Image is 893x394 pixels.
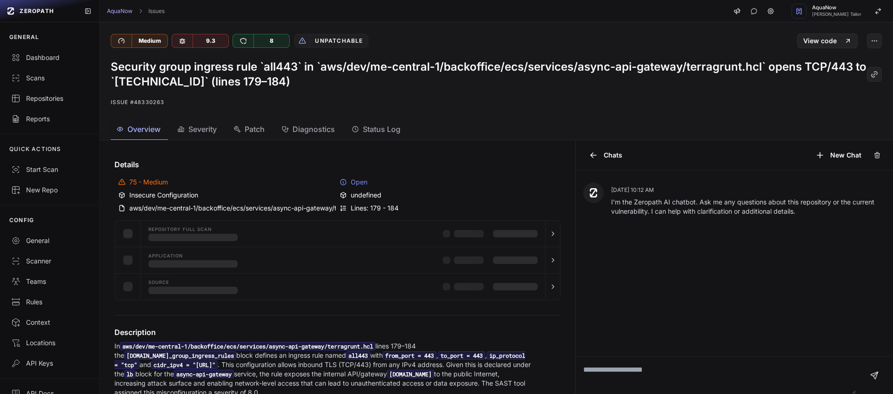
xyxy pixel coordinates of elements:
[137,8,144,14] svg: chevron right,
[188,124,217,135] span: Severity
[151,361,218,369] code: cidr_ipv4 = "[URL]"
[583,148,628,163] button: Chats
[340,190,557,200] div: undefined
[340,177,557,187] div: Open
[11,236,88,245] div: General
[11,318,88,327] div: Context
[11,94,88,103] div: Repositories
[193,34,228,47] div: 9.3
[387,370,434,378] code: [DOMAIN_NAME]
[11,185,88,195] div: New Repo
[9,33,39,41] p: GENERAL
[611,197,886,216] p: I'm the Zeropath AI chatbot. Ask me any questions about this repository or the current vulnerabil...
[797,33,858,48] a: View code
[11,165,88,174] div: Start Scan
[148,280,169,285] span: Source
[11,297,88,307] div: Rules
[120,342,375,350] code: aws/dev/me-central-1/backoffice/ecs/services/async-api-gateway/terragrunt.hcl
[148,227,211,232] span: Repository Full scan
[115,247,560,273] button: Application
[253,34,289,47] div: 8
[118,204,335,213] div: aws/dev/me-central-1/backoffice/ecs/services/async-api-gateway/terragrunt.hcl
[111,59,867,89] h1: Security group ingress rule `all443` in `aws/dev/me-central-1/backoffice/ecs/services/async-api-g...
[107,7,133,15] a: AquaNow
[127,124,160,135] span: Overview
[589,188,598,197] img: Zeropath AI
[310,34,367,47] div: Unpatchable
[11,359,88,368] div: API Keys
[812,12,861,17] span: [PERSON_NAME] Tailor
[11,277,88,286] div: Teams
[111,97,882,108] p: Issue #48330263
[118,177,335,187] div: 75 - Medium
[20,7,54,15] span: ZEROPATH
[148,254,183,258] span: Application
[114,159,560,170] h4: Details
[340,204,557,213] div: Lines: 179 - 184
[118,190,335,200] div: Insecure Configuration
[9,145,61,153] p: QUICK ACTIONS
[293,124,335,135] span: Diagnostics
[148,7,165,15] a: Issues
[363,124,400,135] span: Status Log
[107,7,165,15] nav: breadcrumb
[383,351,436,360] code: from_port = 443
[124,370,135,378] code: lb
[438,351,485,360] code: to_port = 443
[11,338,88,348] div: Locations
[115,221,560,247] button: Repository Full scan
[114,327,560,338] h4: Description
[11,73,88,83] div: Scans
[611,186,886,194] p: [DATE] 10:12 AM
[124,351,236,360] code: [DOMAIN_NAME]_group_ingress_rules
[4,4,77,19] a: ZEROPATH
[115,274,560,300] button: Source
[11,256,88,266] div: Scanner
[9,217,34,224] p: CONFIG
[346,351,370,360] code: all443
[812,5,861,10] span: AquaNow
[11,53,88,62] div: Dashboard
[174,370,234,378] code: async-api-gateway
[132,34,167,47] div: Medium
[11,114,88,124] div: Reports
[810,148,867,163] button: New Chat
[245,124,265,135] span: Patch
